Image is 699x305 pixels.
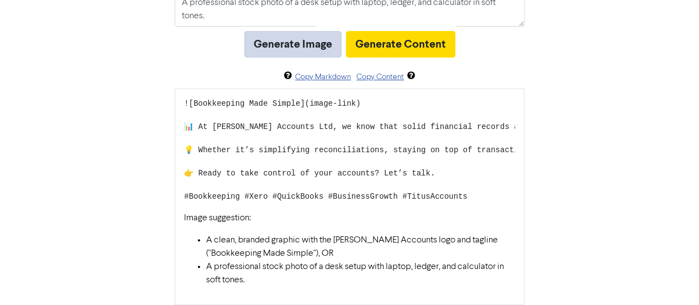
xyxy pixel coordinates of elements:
li: A professional stock photo of a desk setup with laptop, ledger, and calculator in soft tones. [206,260,515,287]
button: Generate Image [244,31,341,58]
button: Copy Content [356,71,404,84]
iframe: Chat Widget [644,252,699,305]
p: Image suggestion: [184,211,515,225]
button: Copy Markdown [295,71,351,84]
li: A clean, branded graphic with the [PERSON_NAME] Accounts logo and tagline ("Bookkeeping Made Simp... [206,234,515,260]
button: Generate Content [346,31,455,58]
